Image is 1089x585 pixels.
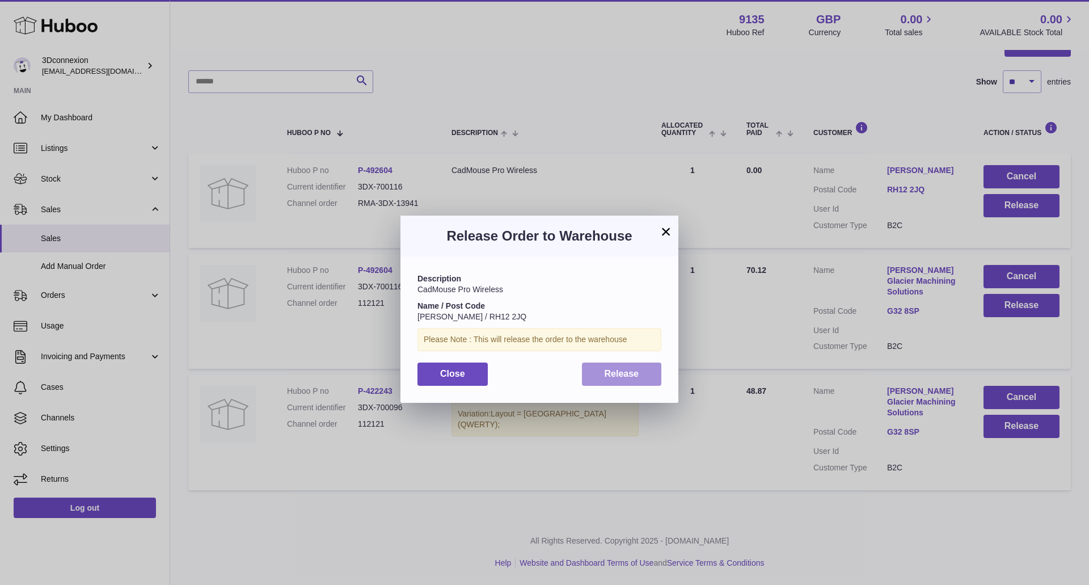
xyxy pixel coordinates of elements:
span: [PERSON_NAME] / RH12 2JQ [417,312,526,321]
button: × [659,225,673,238]
h3: Release Order to Warehouse [417,227,661,245]
span: Release [605,369,639,378]
span: CadMouse Pro Wireless [417,285,503,294]
strong: Name / Post Code [417,301,485,310]
span: Close [440,369,465,378]
button: Release [582,363,662,386]
strong: Description [417,274,461,283]
button: Close [417,363,488,386]
div: Please Note : This will release the order to the warehouse [417,328,661,351]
